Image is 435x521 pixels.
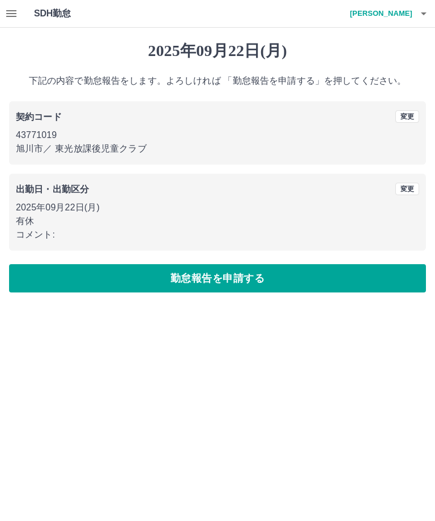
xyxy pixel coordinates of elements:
[9,41,426,61] h1: 2025年09月22日(月)
[16,112,62,122] b: 契約コード
[16,128,419,142] p: 43771019
[9,74,426,88] p: 下記の内容で勤怠報告をします。よろしければ 「勤怠報告を申請する」を押してください。
[395,110,419,123] button: 変更
[16,184,89,194] b: 出勤日・出勤区分
[16,228,419,242] p: コメント:
[16,201,419,214] p: 2025年09月22日(月)
[16,142,419,156] p: 旭川市 ／ 東光放課後児童クラブ
[395,183,419,195] button: 変更
[9,264,426,292] button: 勤怠報告を申請する
[16,214,419,228] p: 有休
